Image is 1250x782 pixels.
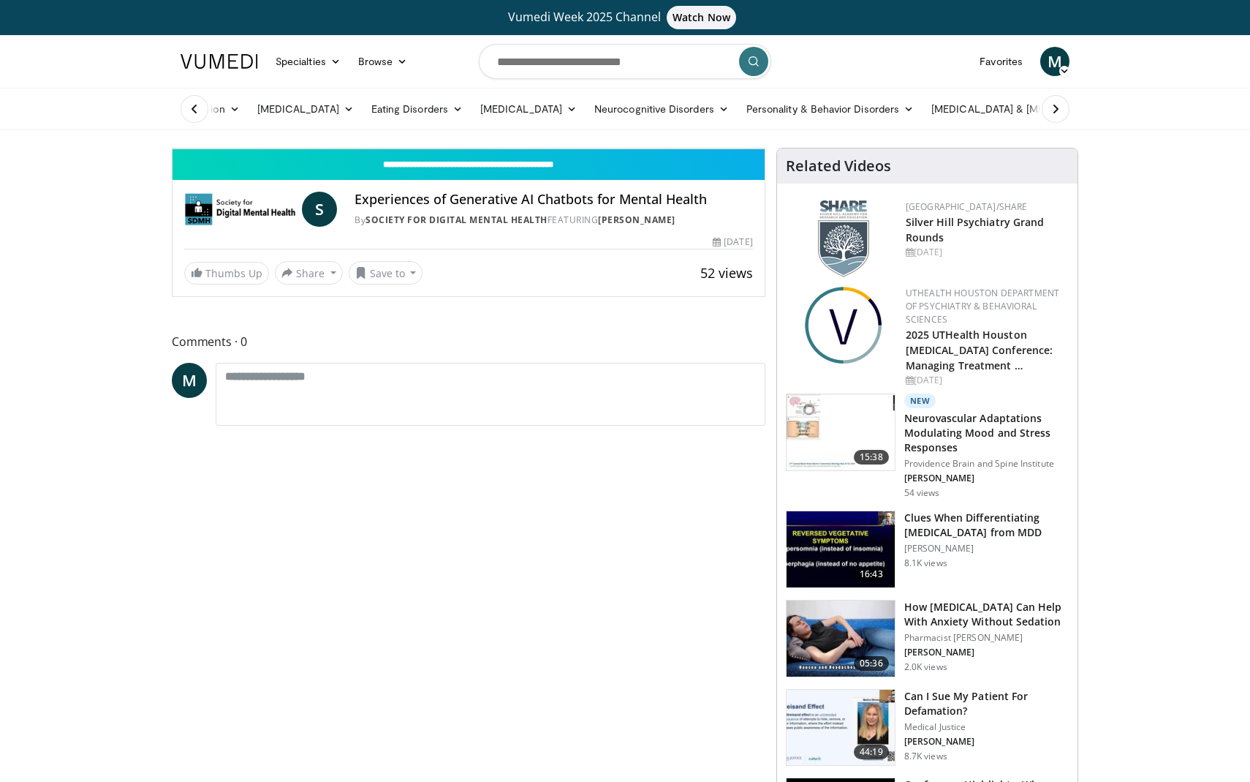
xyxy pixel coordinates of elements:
span: 05:36 [854,656,889,671]
p: [PERSON_NAME] [904,543,1069,554]
a: M [1040,47,1069,76]
a: [MEDICAL_DATA] [249,94,363,124]
span: 52 views [700,264,753,282]
p: New [904,394,936,408]
span: 16:43 [854,567,889,582]
a: 16:43 Clues When Differentiating [MEDICAL_DATA] from MDD [PERSON_NAME] 8.1K views [786,511,1069,588]
a: [MEDICAL_DATA] & [MEDICAL_DATA] [923,94,1132,124]
a: Favorites [971,47,1031,76]
span: 15:38 [854,450,889,465]
span: 44:19 [854,745,889,759]
img: 7bfe4765-2bdb-4a7e-8d24-83e30517bd33.150x105_q85_crop-smart_upscale.jpg [787,601,895,677]
img: a6520382-d332-4ed3-9891-ee688fa49237.150x105_q85_crop-smart_upscale.jpg [787,511,895,587]
img: 50d22204-cc18-4df3-8da3-77ec835a907d.150x105_q85_crop-smart_upscale.jpg [787,690,895,766]
a: Vumedi Week 2025 ChannelWatch Now [183,6,1067,29]
a: S [302,192,337,227]
a: Eating Disorders [363,94,471,124]
img: da6ca4d7-4c4f-42ba-8ea6-731fee8dde8f.png.150x105_q85_autocrop_double_scale_upscale_version-0.2.png [805,287,882,364]
span: Watch Now [667,6,736,29]
a: Neurocognitive Disorders [586,94,738,124]
div: [DATE] [906,246,1066,259]
a: [PERSON_NAME] [598,214,675,226]
p: 2.0K views [904,661,947,673]
p: [PERSON_NAME] [904,736,1069,748]
video-js: Video Player [173,148,765,149]
h3: Neurovascular Adaptations Modulating Mood and Stress Responses [904,411,1069,455]
a: 05:36 How [MEDICAL_DATA] Can Help With Anxiety Without Sedation Pharmacist [PERSON_NAME] [PERSON_... [786,600,1069,677]
img: Society for Digital Mental Health [184,192,296,227]
a: UTHealth Houston Department of Psychiatry & Behavioral Sciences [906,287,1060,326]
p: 54 views [904,487,940,499]
div: [DATE] [906,374,1066,387]
p: Medical Justice [904,721,1069,733]
h3: How [MEDICAL_DATA] Can Help With Anxiety Without Sedation [904,600,1069,629]
p: [PERSON_NAME] [904,647,1069,658]
input: Search topics, interventions [479,44,771,79]
p: Pharmacist [PERSON_NAME] [904,632,1069,644]
p: 8.1K views [904,557,947,569]
button: Save to [349,261,423,285]
img: 4562edde-ec7e-4758-8328-0659f7ef333d.150x105_q85_crop-smart_upscale.jpg [787,394,895,470]
p: 8.7K views [904,751,947,762]
h3: Clues When Differentiating [MEDICAL_DATA] from MDD [904,511,1069,540]
h4: Related Videos [786,157,891,175]
a: Silver Hill Psychiatry Grand Rounds [906,215,1045,244]
h3: Can I Sue My Patient For Defamation? [904,689,1069,718]
h4: Experiences of Generative AI Chatbots for Mental Health [355,192,752,208]
button: Share [275,261,343,285]
a: [GEOGRAPHIC_DATA]/SHARE [906,200,1028,213]
a: Personality & Behavior Disorders [738,94,923,124]
a: Thumbs Up [184,262,269,285]
a: Society for Digital Mental Health [365,214,548,226]
img: f8aaeb6d-318f-4fcf-bd1d-54ce21f29e87.png.150x105_q85_autocrop_double_scale_upscale_version-0.2.png [818,200,869,277]
a: 44:19 Can I Sue My Patient For Defamation? Medical Justice [PERSON_NAME] 8.7K views [786,689,1069,767]
div: [DATE] [713,236,752,249]
p: Providence Brain and Spine Institute [904,458,1069,470]
img: VuMedi Logo [181,54,258,69]
a: [MEDICAL_DATA] [471,94,586,124]
span: Comments 0 [172,332,765,351]
a: 15:38 New Neurovascular Adaptations Modulating Mood and Stress Responses Providence Brain and Spi... [786,394,1069,499]
p: [PERSON_NAME] [904,473,1069,484]
a: M [172,363,207,398]
a: Specialties [267,47,349,76]
div: By FEATURING [355,214,752,227]
a: 2025 UTHealth Houston [MEDICAL_DATA] Conference: Managing Treatment … [906,328,1053,372]
a: Browse [349,47,417,76]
